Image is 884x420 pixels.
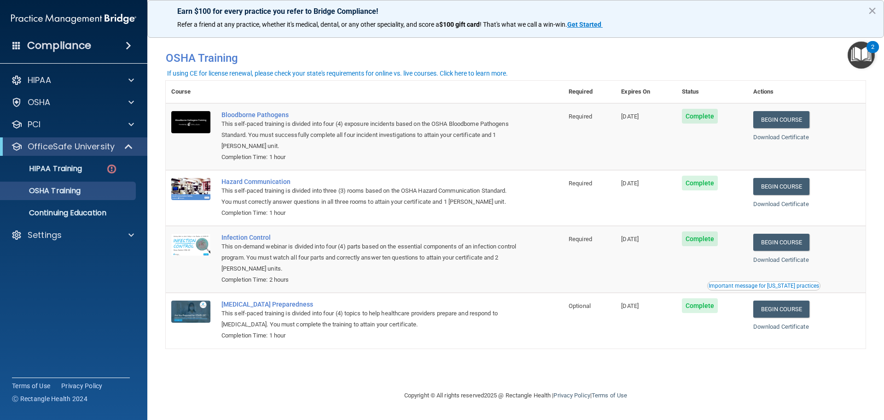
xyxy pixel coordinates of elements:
[221,330,517,341] div: Completion Time: 1 hour
[753,234,809,251] a: Begin Course
[567,21,601,28] strong: Get Started
[221,178,517,185] a: Hazard Communication
[11,230,134,241] a: Settings
[221,234,517,241] a: Infection Control
[621,236,639,243] span: [DATE]
[871,47,874,59] div: 2
[563,81,616,103] th: Required
[553,392,590,399] a: Privacy Policy
[221,241,517,274] div: This on-demand webinar is divided into four (4) parts based on the essential components of an inf...
[682,298,718,313] span: Complete
[221,274,517,285] div: Completion Time: 2 hours
[27,39,91,52] h4: Compliance
[682,231,718,246] span: Complete
[221,152,517,163] div: Completion Time: 1 hour
[6,164,82,173] p: HIPAA Training
[221,301,517,308] a: [MEDICAL_DATA] Preparedness
[28,141,115,152] p: OfficeSafe University
[6,186,81,195] p: OSHA Training
[753,256,809,263] a: Download Certificate
[480,21,567,28] span: ! That's what we call a win-win.
[848,41,875,69] button: Open Resource Center, 2 new notifications
[106,163,117,175] img: danger-circle.6113f641.png
[28,230,62,241] p: Settings
[682,109,718,124] span: Complete
[12,394,87,403] span: Ⓒ Rectangle Health 2024
[221,207,517,219] div: Completion Time: 1 hour
[748,81,866,103] th: Actions
[439,21,480,28] strong: $100 gift card
[616,81,676,103] th: Expires On
[753,134,809,141] a: Download Certificate
[753,178,809,195] a: Begin Course
[221,308,517,330] div: This self-paced training is divided into four (4) topics to help healthcare providers prepare and...
[28,75,51,86] p: HIPAA
[348,381,684,410] div: Copyright © All rights reserved 2025 @ Rectangle Health | |
[61,381,103,390] a: Privacy Policy
[753,111,809,128] a: Begin Course
[177,7,854,16] p: Earn $100 for every practice you refer to Bridge Compliance!
[621,113,639,120] span: [DATE]
[166,81,216,103] th: Course
[592,392,627,399] a: Terms of Use
[6,208,132,218] p: Continuing Education
[11,10,136,28] img: PMB logo
[753,201,809,207] a: Download Certificate
[167,70,508,77] div: If using CE for license renewal, please check your state's requirements for online vs. live cours...
[753,323,809,330] a: Download Certificate
[569,113,592,120] span: Required
[11,119,134,130] a: PCI
[221,111,517,118] a: Bloodborne Pathogens
[28,119,41,130] p: PCI
[11,97,134,108] a: OSHA
[753,301,809,318] a: Begin Course
[709,283,819,289] div: Important message for [US_STATE] practices
[11,141,134,152] a: OfficeSafe University
[868,3,877,18] button: Close
[221,185,517,207] div: This self-paced training is divided into three (3) rooms based on the OSHA Hazard Communication S...
[221,118,517,152] div: This self-paced training is divided into four (4) exposure incidents based on the OSHA Bloodborne...
[177,21,439,28] span: Refer a friend at any practice, whether it's medical, dental, or any other speciality, and score a
[166,52,866,65] h4: OSHA Training
[569,236,592,243] span: Required
[569,180,592,187] span: Required
[682,176,718,190] span: Complete
[707,281,820,290] button: Read this if you are a dental practitioner in the state of CA
[12,381,50,390] a: Terms of Use
[621,302,639,309] span: [DATE]
[569,302,591,309] span: Optional
[166,69,509,78] button: If using CE for license renewal, please check your state's requirements for online vs. live cours...
[11,75,134,86] a: HIPAA
[621,180,639,187] span: [DATE]
[676,81,748,103] th: Status
[567,21,603,28] a: Get Started
[28,97,51,108] p: OSHA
